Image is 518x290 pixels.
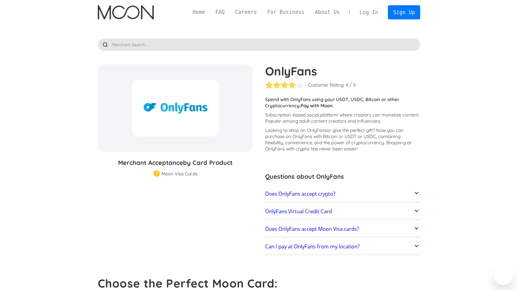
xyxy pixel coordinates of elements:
span: or give the perfect gift [327,127,373,133]
div: 4 [346,82,348,88]
h2: Does OnlyFans accept Moon Visa cards? [265,226,359,232]
iframe: Button to launch messaging window [493,265,513,285]
a: About Us [310,8,345,16]
div: / 5 [349,82,356,88]
p: Spend with OnlyFans using your USDT, USDC, Bitcoin or other Cryptocurrency. [265,96,420,109]
h1: OnlyFans [265,64,420,78]
a: Log In [354,6,383,19]
p: Subscription-based social platform where creators can monetize content. Popular among adult conte... [265,112,420,124]
h2: Can I pay at OnlyFans from my location? [265,243,360,250]
input: Merchant Search ... [98,39,420,51]
a: Can I pay at OnlyFans from my location? [265,240,420,253]
a: Home [187,8,210,16]
a: For Business [262,8,310,16]
a: Does OnlyFans accept crypto? [265,187,420,200]
span: by Card Product [183,159,233,166]
a: Does OnlyFans accept Moon Visa cards? [265,223,420,235]
a: OnlyFans Virtual Credit Card [265,205,420,218]
div: - Customer Rating: [305,82,345,88]
h2: Does OnlyFans accept crypto? [265,191,335,197]
h3: Merchant Acceptance [98,158,253,167]
img: Moon Logo [98,5,153,19]
strong: Pay with Moon. [301,103,334,108]
a: Careers [230,8,262,16]
a: FAQ [210,8,230,16]
a: home [98,5,153,19]
h2: OnlyFans Virtual Credit Card [265,208,332,214]
h3: Questions about OnlyFans [265,172,420,181]
div: Moon Visa Cards [161,171,197,177]
a: Sign Up [388,5,420,19]
p: Looking to shop on OnlyFans ? Now you can purchase on OnlyFans with Bitcoin or USDT or USDC, comb... [265,127,420,152]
